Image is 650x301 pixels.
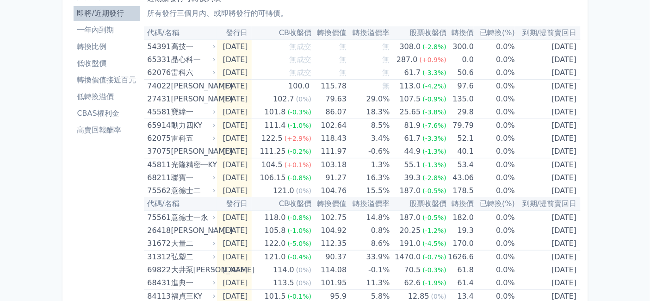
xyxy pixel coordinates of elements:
p: 所有發行三個月內、或即將發行的可轉債。 [148,8,577,19]
span: (+0.9%) [420,56,446,63]
span: (-0.4%) [288,253,312,261]
div: 65331 [148,53,169,66]
td: 0.0% [474,145,515,158]
span: (0%) [296,279,311,287]
span: (0%) [296,95,311,103]
div: 意德士一永 [171,211,214,224]
span: 無成交 [289,55,311,64]
span: (0%) [431,293,446,300]
li: 轉換比例 [74,41,140,52]
div: [PERSON_NAME] [171,80,214,93]
td: 19.3 [446,224,474,237]
td: 111.97 [311,145,347,158]
td: [DATE] [515,145,580,158]
th: 轉換溢價率 [347,197,390,211]
div: 121.0 [271,184,296,197]
span: 無 [339,68,347,77]
a: 轉換價值接近百元 [74,73,140,88]
td: 0.0% [474,53,515,66]
td: 0.0% [474,211,515,224]
div: 70.5 [402,263,423,276]
span: (-7.6%) [423,122,447,129]
td: [DATE] [515,40,580,53]
td: [DATE] [217,132,251,145]
div: 114.0 [271,263,296,276]
span: 無 [383,68,390,77]
td: [DATE] [217,119,251,132]
td: -0.6% [347,145,390,158]
th: 代碼/名稱 [144,26,217,40]
td: [DATE] [515,211,580,224]
td: [DATE] [217,251,251,264]
th: 到期/提前賣回日 [515,197,580,211]
a: 低轉換溢價 [74,89,140,104]
td: 0.0% [474,132,515,145]
td: [DATE] [515,93,580,106]
div: 27431 [148,93,169,106]
span: (-0.8%) [288,174,312,182]
li: 一年內到期 [74,25,140,36]
div: 44.9 [402,145,423,158]
div: 75561 [148,211,169,224]
div: 75562 [148,184,169,197]
div: 37075 [148,145,169,158]
div: 68211 [148,171,169,184]
td: [DATE] [515,66,580,80]
td: 90.37 [311,251,347,264]
div: 65914 [148,119,169,132]
div: 意德士二 [171,184,214,197]
td: [DATE] [217,145,251,158]
th: 代碼/名稱 [144,197,217,211]
div: 104.5 [260,158,285,171]
td: 1.3% [347,158,390,172]
th: 轉換價 [446,197,474,211]
li: 轉換價值接近百元 [74,75,140,86]
span: (-1.3%) [423,148,447,155]
th: 已轉換(%) [474,26,515,40]
div: 122.5 [260,132,285,145]
td: 61.8 [446,263,474,276]
span: (-1.0%) [288,122,312,129]
span: (-0.2%) [288,148,312,155]
td: 104.92 [311,224,347,237]
a: 轉換比例 [74,39,140,54]
td: 3.4% [347,132,390,145]
span: (-0.5%) [423,187,447,194]
div: 光隆精密一KY [171,158,214,171]
div: 187.0 [398,211,423,224]
a: 高賣回報酬率 [74,123,140,138]
td: [DATE] [217,237,251,251]
div: 1470.0 [393,251,423,263]
td: [DATE] [515,237,580,251]
th: 股票收盤價 [390,197,446,211]
div: 111.4 [263,119,288,132]
td: 0.8% [347,224,390,237]
th: 已轉換(%) [474,197,515,211]
div: 68431 [148,276,169,289]
td: 0.0% [474,276,515,290]
td: 178.5 [446,184,474,197]
td: 1626.6 [446,251,474,264]
li: 高賣回報酬率 [74,125,140,136]
td: 182.0 [446,211,474,224]
span: 無成交 [289,42,311,51]
td: 0.0% [474,119,515,132]
span: (-3.8%) [423,108,447,116]
div: 45581 [148,106,169,119]
td: [DATE] [217,171,251,184]
div: [PERSON_NAME] [171,93,214,106]
td: [DATE] [217,263,251,276]
span: (-0.7%) [423,253,447,261]
td: [DATE] [217,224,251,237]
td: 79.79 [446,119,474,132]
div: 102.7 [271,93,296,106]
td: [DATE] [217,80,251,93]
td: 43.06 [446,171,474,184]
td: 101.95 [311,276,347,290]
th: CB收盤價 [252,26,311,40]
td: [DATE] [515,158,580,172]
td: 40.1 [446,145,474,158]
td: 0.0% [474,93,515,106]
td: 61.4 [446,276,474,290]
td: 103.18 [311,158,347,172]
